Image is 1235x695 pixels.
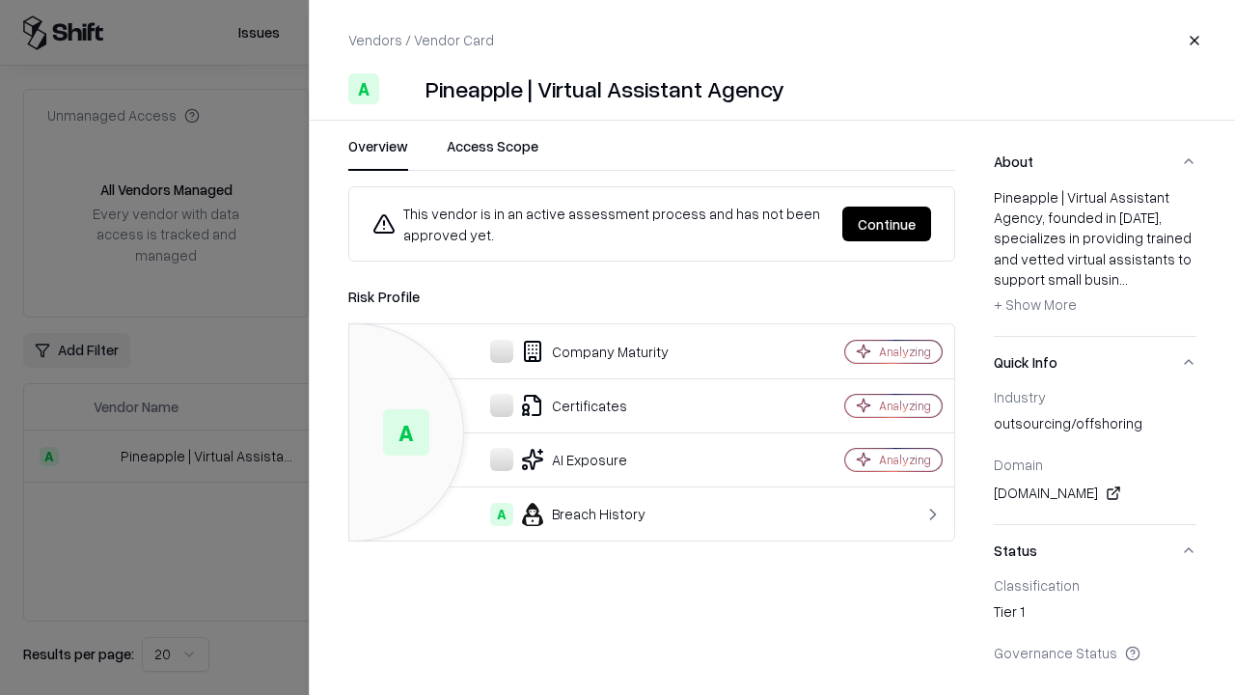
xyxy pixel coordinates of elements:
div: A [348,73,379,104]
div: Tier 1 [994,601,1196,628]
div: Analyzing [879,344,931,360]
div: Industry [994,388,1196,405]
div: Classification [994,576,1196,594]
div: Quick Info [994,388,1196,524]
div: Analyzing [879,452,931,468]
div: outsourcing/offshoring [994,413,1196,440]
button: Access Scope [447,136,538,171]
div: AI Exposure [365,448,778,471]
button: + Show More [994,290,1077,320]
div: Company Maturity [365,340,778,363]
div: [DOMAIN_NAME] [994,482,1196,505]
div: This vendor is in an active assessment process and has not been approved yet. [372,203,827,245]
button: Quick Info [994,337,1196,388]
button: Continue [842,207,931,241]
div: Analyzing [879,398,931,414]
div: Domain [994,456,1196,473]
img: Pineapple | Virtual Assistant Agency [387,73,418,104]
button: About [994,136,1196,187]
button: Overview [348,136,408,171]
div: About [994,187,1196,336]
div: Pineapple | Virtual Assistant Agency [425,73,784,104]
div: Breach History [365,503,778,526]
div: Governance Status [994,644,1196,661]
div: Risk Profile [348,285,955,308]
div: Pineapple | Virtual Assistant Agency, founded in [DATE], specializes in providing trained and vet... [994,187,1196,320]
div: A [490,503,513,526]
button: Status [994,525,1196,576]
p: Vendors / Vendor Card [348,30,494,50]
div: A [383,409,429,456]
span: + Show More [994,295,1077,313]
div: Certificates [365,394,778,417]
span: ... [1119,270,1128,288]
